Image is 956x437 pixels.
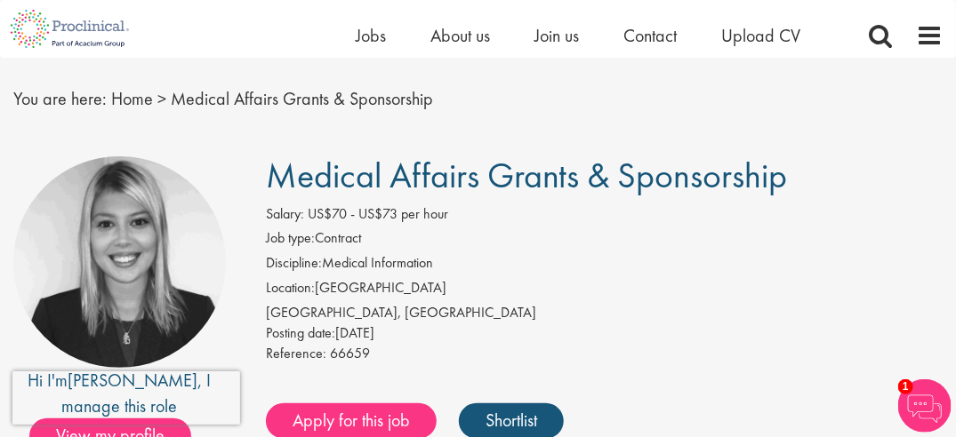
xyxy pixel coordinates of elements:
[111,87,153,110] a: breadcrumb link
[266,278,315,298] label: Location:
[356,24,386,47] a: Jobs
[266,228,943,253] li: Contract
[898,379,952,433] img: Chatbot
[13,87,107,110] span: You are here:
[266,253,322,274] label: Discipline:
[430,24,490,47] a: About us
[308,204,448,223] span: US$70 - US$73 per hour
[266,228,315,249] label: Job type:
[12,371,240,425] iframe: reCAPTCHA
[266,278,943,303] li: [GEOGRAPHIC_DATA]
[171,87,433,110] span: Medical Affairs Grants & Sponsorship
[898,379,913,394] span: 1
[266,153,788,198] span: Medical Affairs Grants & Sponsorship
[266,253,943,278] li: Medical Information
[266,204,304,225] label: Salary:
[157,87,166,110] span: >
[623,24,677,47] a: Contact
[266,344,326,364] label: Reference:
[721,24,800,47] a: Upload CV
[266,323,943,344] div: [DATE]
[266,303,943,323] div: [GEOGRAPHIC_DATA], [GEOGRAPHIC_DATA]
[330,344,370,362] span: 66659
[534,24,579,47] a: Join us
[13,368,226,418] div: Hi I'm , I manage this role
[68,369,197,392] a: [PERSON_NAME]
[266,323,335,342] span: Posting date:
[13,156,226,369] img: imeage of recruiter Janelle Jones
